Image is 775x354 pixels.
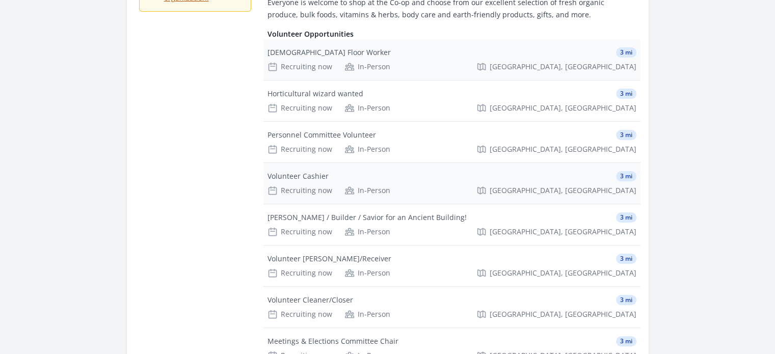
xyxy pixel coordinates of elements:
span: [GEOGRAPHIC_DATA], [GEOGRAPHIC_DATA] [490,227,636,237]
a: Personnel Committee Volunteer 3 mi Recruiting now In-Person [GEOGRAPHIC_DATA], [GEOGRAPHIC_DATA] [263,122,640,162]
span: 3 mi [616,130,636,140]
div: In-Person [344,185,390,196]
span: [GEOGRAPHIC_DATA], [GEOGRAPHIC_DATA] [490,62,636,72]
h4: Volunteer Opportunities [268,29,636,39]
a: Volunteer Cleaner/Closer 3 mi Recruiting now In-Person [GEOGRAPHIC_DATA], [GEOGRAPHIC_DATA] [263,287,640,328]
div: Recruiting now [268,309,332,319]
span: [GEOGRAPHIC_DATA], [GEOGRAPHIC_DATA] [490,185,636,196]
div: In-Person [344,62,390,72]
div: [DEMOGRAPHIC_DATA] Floor Worker [268,47,391,58]
div: In-Person [344,309,390,319]
a: Volunteer [PERSON_NAME]/Receiver 3 mi Recruiting now In-Person [GEOGRAPHIC_DATA], [GEOGRAPHIC_DATA] [263,246,640,286]
span: 3 mi [616,89,636,99]
div: Personnel Committee Volunteer [268,130,376,140]
span: 3 mi [616,336,636,346]
div: Recruiting now [268,185,332,196]
div: Recruiting now [268,268,332,278]
span: 3 mi [616,295,636,305]
div: In-Person [344,268,390,278]
span: 3 mi [616,254,636,264]
div: In-Person [344,103,390,113]
div: Volunteer [PERSON_NAME]/Receiver [268,254,391,264]
div: Recruiting now [268,144,332,154]
span: 3 mi [616,47,636,58]
div: In-Person [344,227,390,237]
a: Horticultural wizard wanted 3 mi Recruiting now In-Person [GEOGRAPHIC_DATA], [GEOGRAPHIC_DATA] [263,80,640,121]
a: [PERSON_NAME] / Builder / Savior for an Ancient Building! 3 mi Recruiting now In-Person [GEOGRAPH... [263,204,640,245]
span: 3 mi [616,171,636,181]
div: Horticultural wizard wanted [268,89,363,99]
span: [GEOGRAPHIC_DATA], [GEOGRAPHIC_DATA] [490,268,636,278]
div: Volunteer Cashier [268,171,329,181]
div: Meetings & Elections Committee Chair [268,336,398,346]
div: In-Person [344,144,390,154]
div: Volunteer Cleaner/Closer [268,295,353,305]
a: Volunteer Cashier 3 mi Recruiting now In-Person [GEOGRAPHIC_DATA], [GEOGRAPHIC_DATA] [263,163,640,204]
div: [PERSON_NAME] / Builder / Savior for an Ancient Building! [268,212,467,223]
span: [GEOGRAPHIC_DATA], [GEOGRAPHIC_DATA] [490,309,636,319]
span: [GEOGRAPHIC_DATA], [GEOGRAPHIC_DATA] [490,103,636,113]
span: 3 mi [616,212,636,223]
span: [GEOGRAPHIC_DATA], [GEOGRAPHIC_DATA] [490,144,636,154]
div: Recruiting now [268,227,332,237]
div: Recruiting now [268,103,332,113]
div: Recruiting now [268,62,332,72]
a: [DEMOGRAPHIC_DATA] Floor Worker 3 mi Recruiting now In-Person [GEOGRAPHIC_DATA], [GEOGRAPHIC_DATA] [263,39,640,80]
